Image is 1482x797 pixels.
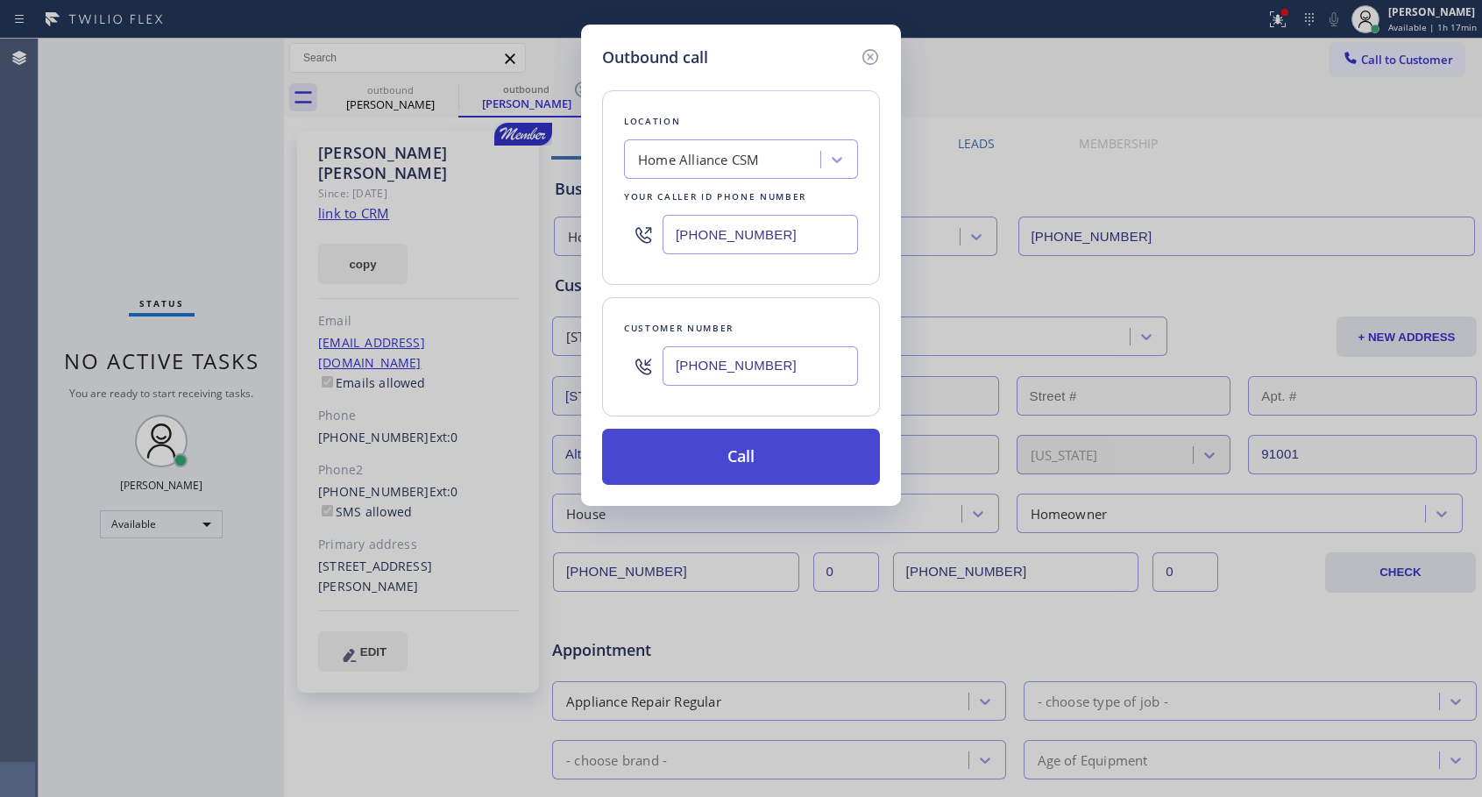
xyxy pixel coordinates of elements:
[624,188,858,206] div: Your caller id phone number
[602,46,708,69] h5: Outbound call
[663,215,858,254] input: (123) 456-7890
[624,319,858,338] div: Customer number
[638,150,759,170] div: Home Alliance CSM
[624,112,858,131] div: Location
[663,346,858,386] input: (123) 456-7890
[602,429,880,485] button: Call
